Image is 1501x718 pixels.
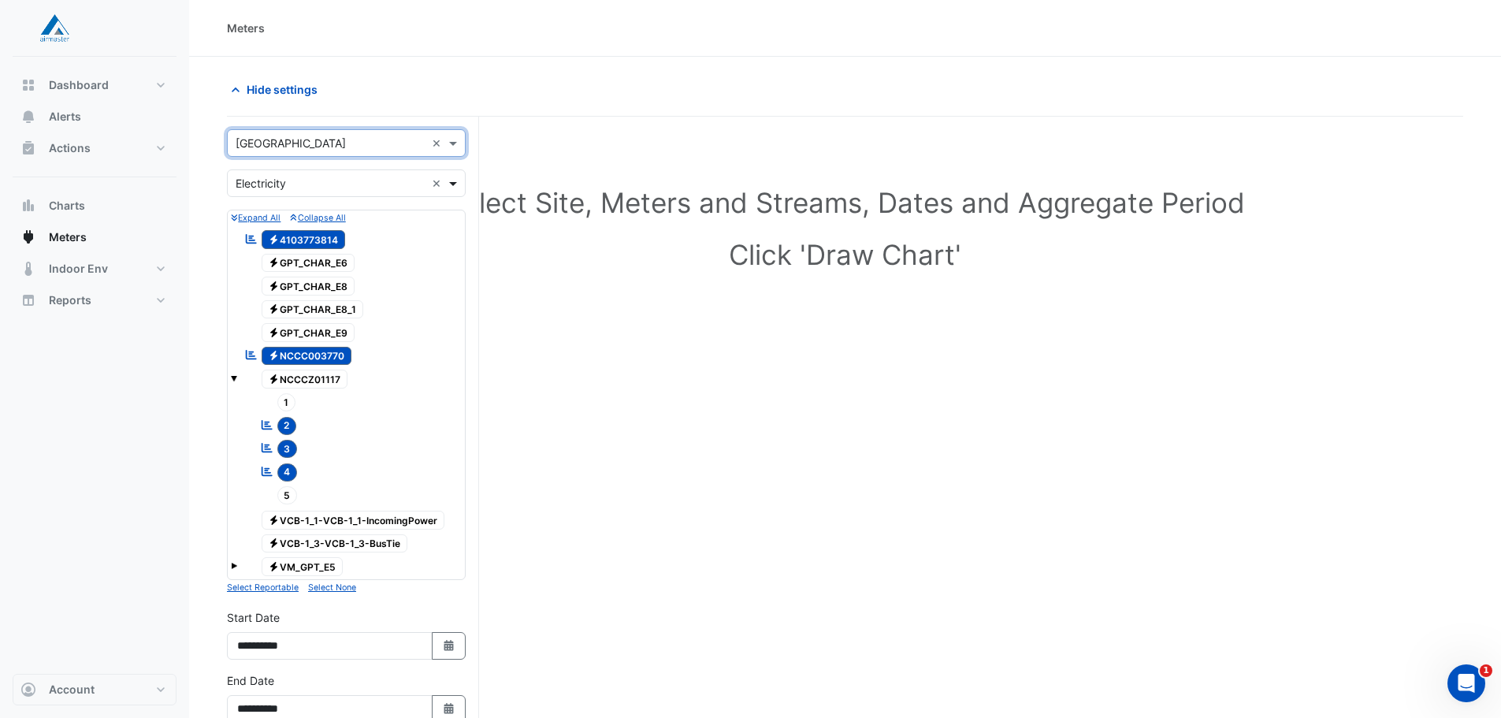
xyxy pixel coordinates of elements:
small: Select Reportable [227,582,299,593]
fa-icon: Electricity [268,350,280,362]
span: Reports [49,292,91,308]
span: Meters [49,229,87,245]
span: 5 [277,486,298,504]
span: GPT_CHAR_E8 [262,277,355,296]
span: 1 [277,393,296,411]
span: NCCC003770 [262,347,352,366]
app-icon: Actions [20,140,36,156]
span: GPT_CHAR_E6 [262,254,355,273]
span: GPT_CHAR_E8_1 [262,300,364,319]
small: Collapse All [290,213,345,223]
small: Expand All [231,213,281,223]
h1: Select Site, Meters and Streams, Dates and Aggregate Period [252,186,1438,219]
span: Clear [432,175,445,192]
fa-icon: Select Date [442,702,456,716]
span: 3 [277,440,298,458]
button: Reports [13,285,176,316]
fa-icon: Reportable [244,232,258,245]
fa-icon: Select Date [442,639,456,653]
button: Select Reportable [227,580,299,594]
fa-icon: Electricity [268,303,280,315]
span: 2 [277,417,297,435]
button: Select None [308,580,356,594]
span: VCB-1_1-VCB-1_1-IncomingPower [262,511,445,530]
fa-icon: Electricity [268,538,280,549]
button: Alerts [13,101,176,132]
fa-icon: Electricity [268,257,280,269]
span: Account [49,682,95,698]
span: VM_GPT_E5 [262,557,344,576]
app-icon: Charts [20,198,36,214]
span: Alerts [49,109,81,125]
app-icon: Meters [20,229,36,245]
button: Collapse All [290,210,345,225]
h1: Click 'Draw Chart' [252,238,1438,271]
app-icon: Dashboard [20,77,36,93]
span: Dashboard [49,77,109,93]
fa-icon: Reportable [260,418,274,431]
app-icon: Reports [20,292,36,308]
span: Indoor Env [49,261,108,277]
span: 4 [277,463,298,482]
span: VCB-1_3-VCB-1_3-BusTie [262,534,408,553]
span: Hide settings [247,81,318,98]
fa-icon: Electricity [268,233,280,245]
label: End Date [227,672,274,689]
fa-icon: Reportable [244,348,258,362]
button: Actions [13,132,176,164]
button: Dashboard [13,69,176,101]
button: Expand All [231,210,281,225]
fa-icon: Electricity [268,326,280,338]
button: Charts [13,190,176,221]
button: Indoor Env [13,253,176,285]
span: 4103773814 [262,230,346,249]
iframe: Intercom live chat [1447,664,1485,702]
span: Charts [49,198,85,214]
button: Hide settings [227,76,328,103]
fa-icon: Reportable [260,464,274,478]
button: Meters [13,221,176,253]
fa-icon: Electricity [268,514,280,526]
span: Actions [49,140,91,156]
fa-icon: Reportable [260,441,274,455]
div: Meters [227,20,265,36]
span: NCCCZ01117 [262,370,348,389]
fa-icon: Electricity [268,280,280,292]
button: Account [13,674,176,705]
span: Clear [432,135,445,151]
fa-icon: Electricity [268,560,280,572]
span: GPT_CHAR_E9 [262,323,355,342]
app-icon: Indoor Env [20,261,36,277]
app-icon: Alerts [20,109,36,125]
small: Select None [308,582,356,593]
span: 1 [1480,664,1492,677]
fa-icon: Electricity [268,373,280,385]
label: Start Date [227,609,280,626]
img: Company Logo [19,13,90,44]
